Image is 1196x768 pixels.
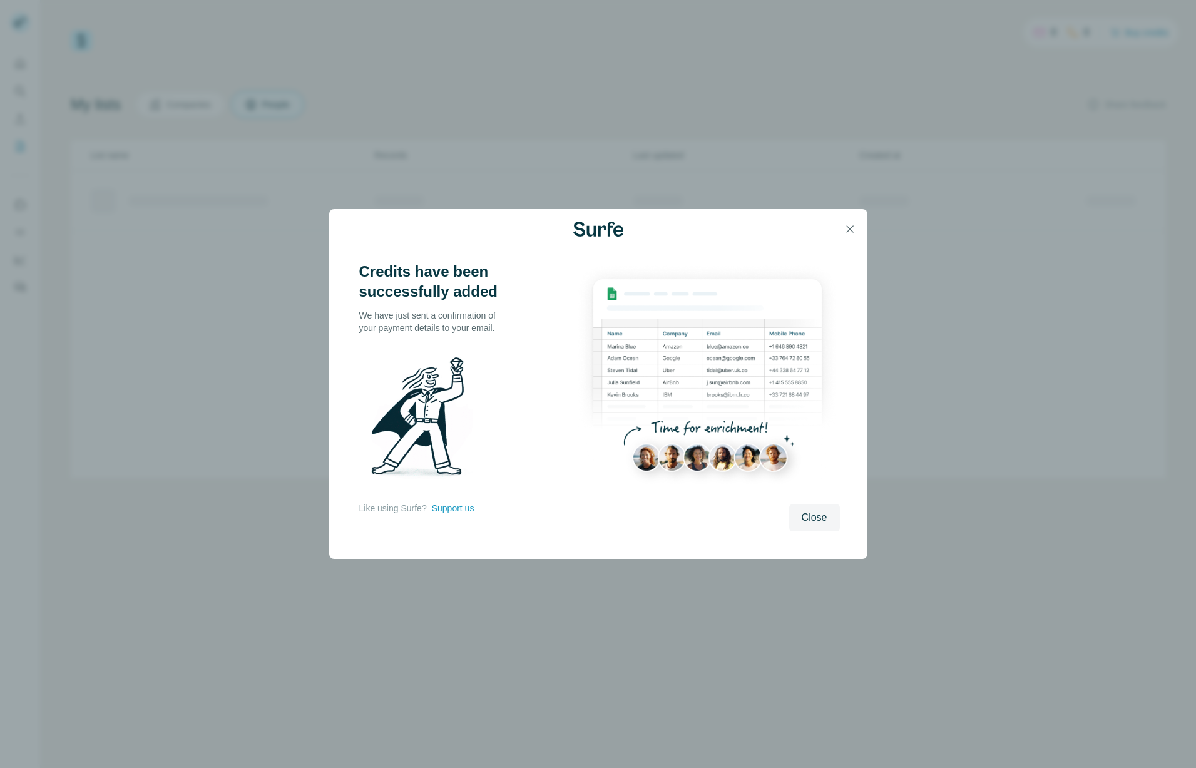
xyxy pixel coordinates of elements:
[575,262,839,496] img: Enrichment Hub - Sheet Preview
[573,222,623,237] img: Surfe Logo
[359,349,489,489] img: Surfe Illustration - Man holding diamond
[432,502,474,515] button: Support us
[802,510,827,525] span: Close
[359,502,427,515] p: Like using Surfe?
[359,262,509,302] h3: Credits have been successfully added
[789,504,840,531] button: Close
[359,309,509,334] p: We have just sent a confirmation of your payment details to your email.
